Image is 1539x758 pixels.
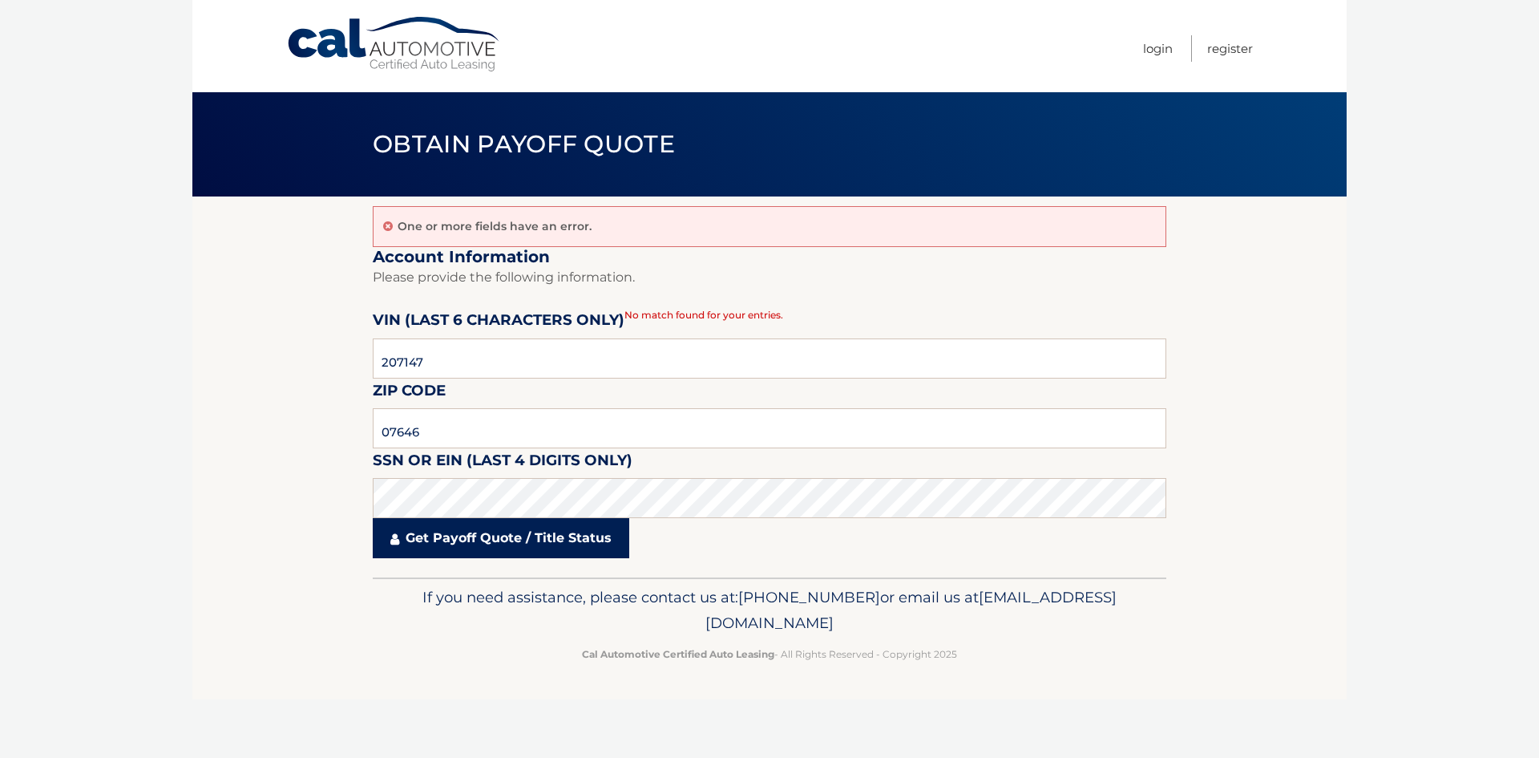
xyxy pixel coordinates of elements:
[373,518,629,558] a: Get Payoff Quote / Title Status
[705,588,1117,632] span: [EMAIL_ADDRESS][DOMAIN_NAME]
[373,308,624,338] label: VIN (last 6 characters only)
[383,585,1156,636] p: If you need assistance, please contact us at: or email us at
[1207,35,1253,62] a: Register
[373,266,1166,289] p: Please provide the following information.
[373,448,632,478] label: SSN or EIN (last 4 digits only)
[373,129,675,159] span: Obtain Payoff Quote
[383,646,1156,663] p: - All Rights Reserved - Copyright 2025
[624,309,783,321] span: No match found for your entries.
[582,648,774,660] strong: Cal Automotive Certified Auto Leasing
[738,588,880,606] span: [PHONE_NUMBER]
[373,247,1166,267] h2: Account Information
[398,219,592,233] p: One or more fields have an error.
[1143,35,1173,62] a: Login
[373,379,446,408] label: Zip Code
[286,16,503,73] a: Cal Automotive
